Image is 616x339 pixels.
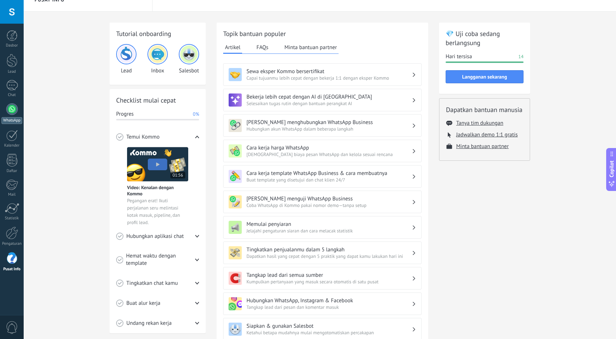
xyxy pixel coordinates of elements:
[1,93,23,97] div: Chat
[246,323,412,330] h3: Siapkan & gunakan Salesbot
[246,202,412,208] span: Coba WhatsApp di Kommo pakai nomor demo—tanpa setup
[126,233,184,240] span: Hubungkan aplikasi chat
[126,252,195,267] span: Hemat waktu dengan template
[246,144,412,151] h3: Cara kerja harga WhatsApp
[246,100,412,107] span: Selesaikan tugas rutin dengan bantuan perangkat AI
[246,126,412,132] span: Hubungkan akun WhatsApp dalam beberapa langkah
[1,192,23,197] div: Mail
[1,143,23,148] div: Kalender
[246,279,412,285] span: Kumpulkan pertanyaan yang masuk secara otomatis di satu pusat
[1,43,23,48] div: Dasbor
[246,304,412,310] span: Tangkap lead dari pesan dan komentar masuk
[246,177,412,183] span: Buat template yang disetujui dan chat klien 24/7
[1,267,23,272] div: Pusat Info
[126,133,159,141] span: Temui Kommo
[127,184,188,197] span: Video: Kenalan dengan Kommo
[446,105,523,114] h2: Dapatkan bantuan manusia
[246,170,412,177] h3: Cara kerja template WhatsApp Business & cara membuatnya
[246,119,412,126] h3: [PERSON_NAME] menghubungkan WhatsApp Business
[446,53,472,60] span: Hari tersisa
[246,151,412,157] span: [DEMOGRAPHIC_DATA] biaya pesan WhatsApp dan kelola sesuai rencana
[223,29,422,38] h2: Topik bantuan populer
[446,29,524,47] h2: 💎 Uji coba sedang berlangsung
[1,216,23,221] div: Statistik
[246,330,412,336] span: Ketahui betapa mudahnya mulai mengotomatiskan percakapan
[246,75,412,81] span: Capai tujuanmu lebih cepat dengan bekerja 1:1 dengan eksper Kommo
[246,195,412,202] h3: [PERSON_NAME] menguji WhatsApp Business
[116,44,137,74] div: Lead
[246,272,412,279] h3: Tangkap lead dari semua sumber
[193,111,199,118] span: 0%
[608,161,615,178] span: Copilot
[1,169,23,174] div: Daftar
[456,131,518,138] button: Jadwalkan demo 1:1 gratis
[246,221,412,228] h3: Memulai penyiaran
[126,300,161,307] span: Buat alur kerja
[126,280,178,287] span: Tingkatkan chat kamu
[518,53,524,60] span: 14
[246,93,412,100] h3: Bekerja lebih cepat dengan AI di [GEOGRAPHIC_DATA]
[127,197,188,226] span: Pegangan erat! Ikuti perjalanan seru melintasi kotak masuk, pipeline, dan profil lead.
[116,96,199,105] h2: Checklist mulai cepat
[1,242,23,246] div: Pengaturan
[127,147,188,182] img: Meet video
[116,29,199,38] h2: Tutorial onboarding
[116,111,134,118] span: Progres
[246,253,412,259] span: Dapatkan hasil yang cepat dengan 5 praktik yang dapat kamu lakukan hari ini
[1,117,22,124] div: WhatsApp
[246,228,412,234] span: Jelajahi pengaturan siaran dan cara melacak statistik
[246,68,412,75] h3: Sewa eksper Kommo bersertifikat
[462,74,507,79] span: Langganan sekarang
[1,69,23,74] div: Lead
[179,44,199,74] div: Salesbot
[254,42,270,53] button: FAQs
[456,120,503,127] button: Tanya tim dukungan
[446,70,524,83] button: Langganan sekarang
[223,42,242,54] button: Artikel
[283,42,339,53] button: Minta bantuan partner
[246,297,412,304] h3: Hubungkan WhatsApp, Instagram & Facebook
[126,320,172,327] span: Undang rekan kerja
[246,246,412,253] h3: Tingkatkan penjualanmu dalam 5 langkah
[456,143,509,150] button: Minta bantuan partner
[147,44,168,74] div: Inbox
